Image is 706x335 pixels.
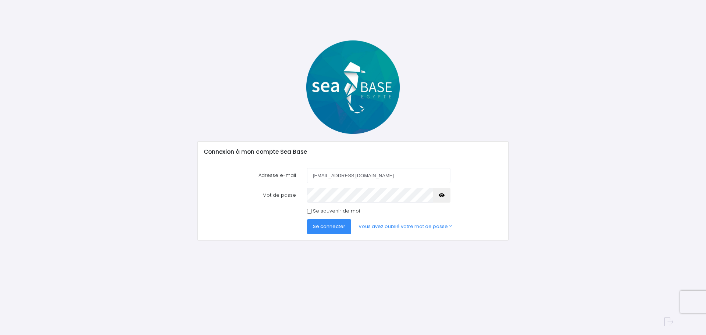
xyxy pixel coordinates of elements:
[199,168,302,183] label: Adresse e-mail
[198,142,508,162] div: Connexion à mon compte Sea Base
[199,188,302,203] label: Mot de passe
[307,219,351,234] button: Se connecter
[313,223,345,230] span: Se connecter
[353,219,458,234] a: Vous avez oublié votre mot de passe ?
[313,207,360,215] label: Se souvenir de moi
